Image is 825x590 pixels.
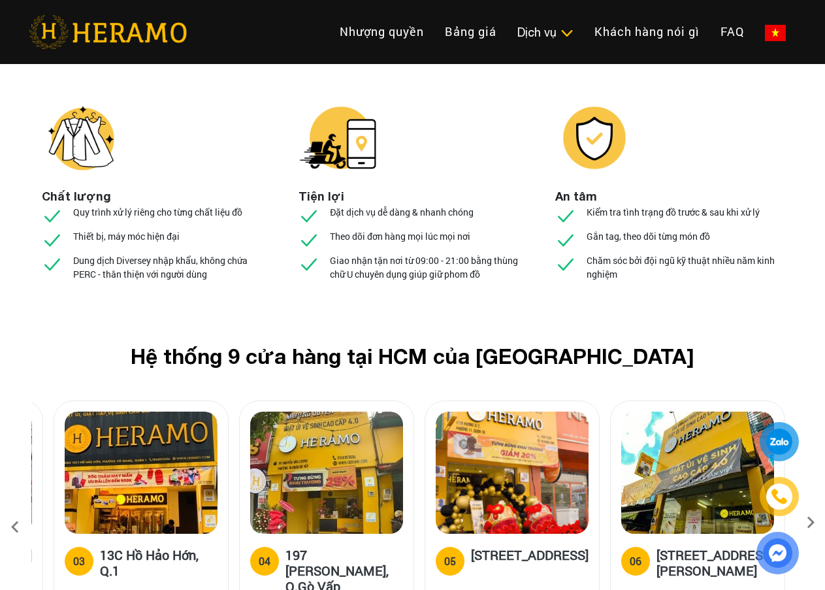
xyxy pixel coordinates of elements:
[299,229,319,250] img: checked.svg
[555,188,597,205] li: An tâm
[710,18,754,46] a: FAQ
[555,229,576,250] img: checked.svg
[630,553,641,569] div: 06
[42,205,63,226] img: checked.svg
[100,547,218,578] h5: 13C Hồ Hảo Hớn, Q.1
[584,18,710,46] a: Khách hàng nói gì
[560,27,574,40] img: subToggleIcon
[434,18,507,46] a: Bảng giá
[555,99,634,177] img: heramo-giat-hap-giat-kho-an-tam
[250,412,403,534] img: heramo-197-nguyen-van-luong
[73,254,270,281] p: Dung dịch Diversey nhập khẩu, không chứa PERC - thân thiện với người dùng
[42,229,63,250] img: checked.svg
[259,553,270,569] div: 04
[656,547,774,578] h5: [STREET_ADDRESS][PERSON_NAME]
[299,188,344,205] li: Tiện lợi
[330,229,470,243] p: Theo dõi đơn hàng mọi lúc mọi nơi
[765,25,786,41] img: vn-flag.png
[29,15,187,49] img: heramo-logo.png
[621,412,774,534] img: heramo-314-le-van-viet-phuong-tang-nhon-phu-b-quan-9
[73,553,85,569] div: 03
[471,547,589,573] h5: [STREET_ADDRESS]
[330,254,527,281] p: Giao nhận tận nơi từ 09:00 - 21:00 bằng thùng chữ U chuyên dụng giúp giữ phom đồ
[329,18,434,46] a: Nhượng quyền
[42,99,120,177] img: heramo-giat-hap-giat-kho-chat-luong
[330,205,474,219] p: Đặt dịch vụ dễ dàng & nhanh chóng
[444,553,456,569] div: 05
[65,412,218,534] img: heramo-13c-ho-hao-hon-quan-1
[587,205,760,219] p: Kiểm tra tình trạng đồ trước & sau khi xử lý
[73,205,242,219] p: Quy trình xử lý riêng cho từng chất liệu đồ
[73,229,180,243] p: Thiết bị, máy móc hiện đại
[769,487,788,506] img: phone-icon
[299,205,319,226] img: checked.svg
[555,205,576,226] img: checked.svg
[52,344,773,369] h2: Hệ thống 9 cửa hàng tại HCM của [GEOGRAPHIC_DATA]
[42,254,63,274] img: checked.svg
[299,99,377,177] img: heramo-giat-hap-giat-kho-tien-loi
[436,412,589,534] img: heramo-179b-duong-3-thang-2-phuong-11-quan-10
[299,254,319,274] img: checked.svg
[517,24,574,41] div: Dịch vụ
[587,254,784,281] p: Chăm sóc bởi đội ngũ kỹ thuật nhiều năm kinh nghiệm
[555,254,576,274] img: checked.svg
[762,479,797,514] a: phone-icon
[42,188,111,205] li: Chất lượng
[587,229,710,243] p: Gắn tag, theo dõi từng món đồ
